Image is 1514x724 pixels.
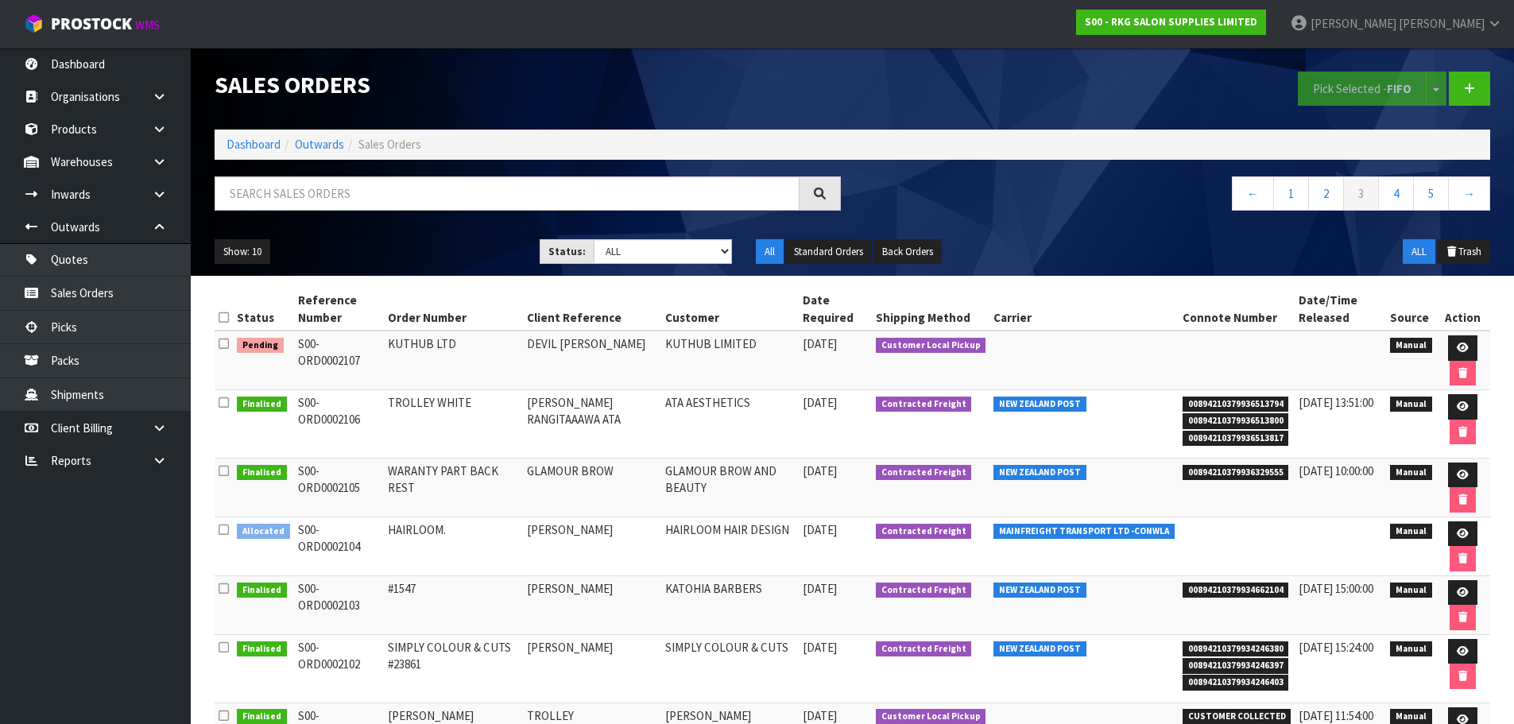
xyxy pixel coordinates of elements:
[873,239,942,265] button: Back Orders
[661,458,799,517] td: GLAMOUR BROW AND BEAUTY
[803,463,837,478] span: [DATE]
[237,524,290,540] span: Allocated
[1299,708,1373,723] span: [DATE] 11:54:00
[756,239,784,265] button: All
[1390,465,1432,481] span: Manual
[523,634,661,703] td: [PERSON_NAME]
[294,517,384,575] td: S00-ORD0002104
[876,524,972,540] span: Contracted Freight
[876,397,972,412] span: Contracted Freight
[661,288,799,331] th: Customer
[237,338,284,354] span: Pending
[523,458,661,517] td: GLAMOUR BROW
[237,397,287,412] span: Finalised
[1390,641,1432,657] span: Manual
[384,390,523,459] td: TROLLEY WHITE
[1343,176,1379,211] a: 3
[1076,10,1266,35] a: S00 - RKG SALON SUPPLIES LIMITED
[384,575,523,634] td: #1547
[1299,581,1373,596] span: [DATE] 15:00:00
[523,288,661,331] th: Client Reference
[215,176,800,211] input: Search sales orders
[989,288,1179,331] th: Carrier
[1183,675,1289,691] span: 00894210379934246403
[523,331,661,390] td: DEVIL [PERSON_NAME]
[803,395,837,410] span: [DATE]
[865,176,1491,215] nav: Page navigation
[993,524,1175,540] span: MAINFREIGHT TRANSPORT LTD -CONWLA
[1232,176,1274,211] a: ←
[803,522,837,537] span: [DATE]
[1299,395,1373,410] span: [DATE] 13:51:00
[548,245,586,258] strong: Status:
[358,137,421,152] span: Sales Orders
[1183,658,1289,674] span: 00894210379934246397
[661,575,799,634] td: KATOHIA BARBERS
[1390,397,1432,412] span: Manual
[227,137,281,152] a: Dashboard
[1448,176,1490,211] a: →
[993,397,1086,412] span: NEW ZEALAND POST
[295,137,344,152] a: Outwards
[523,575,661,634] td: [PERSON_NAME]
[1085,15,1257,29] strong: S00 - RKG SALON SUPPLIES LIMITED
[384,331,523,390] td: KUTHUB LTD
[803,708,837,723] span: [DATE]
[1183,431,1289,447] span: 00894210379936513817
[1390,338,1432,354] span: Manual
[1399,16,1485,31] span: [PERSON_NAME]
[1298,72,1427,106] button: Pick Selected -FIFO
[876,338,986,354] span: Customer Local Pickup
[803,640,837,655] span: [DATE]
[1311,16,1396,31] span: [PERSON_NAME]
[1403,239,1435,265] button: ALL
[1390,583,1432,598] span: Manual
[1390,524,1432,540] span: Manual
[1299,463,1373,478] span: [DATE] 10:00:00
[993,583,1086,598] span: NEW ZEALAND POST
[1295,288,1386,331] th: Date/Time Released
[1437,239,1490,265] button: Trash
[523,517,661,575] td: [PERSON_NAME]
[785,239,872,265] button: Standard Orders
[1183,465,1289,481] span: 00894210379936329555
[135,17,160,33] small: WMS
[384,288,523,331] th: Order Number
[661,390,799,459] td: ATA AESTHETICS
[1413,176,1449,211] a: 5
[661,517,799,575] td: HAIRLOOM HAIR DESIGN
[1179,288,1295,331] th: Connote Number
[1183,413,1289,429] span: 00894210379936513800
[294,288,384,331] th: Reference Number
[1387,81,1411,96] strong: FIFO
[237,465,287,481] span: Finalised
[294,634,384,703] td: S00-ORD0002102
[993,465,1086,481] span: NEW ZEALAND POST
[384,458,523,517] td: WARANTY PART BACK REST
[237,641,287,657] span: Finalised
[1183,583,1289,598] span: 00894210379934662104
[1308,176,1344,211] a: 2
[523,390,661,459] td: [PERSON_NAME] RANGITAAAWA ATA
[51,14,132,34] span: ProStock
[1183,397,1289,412] span: 00894210379936513794
[384,517,523,575] td: HAIRLOOM.
[876,583,972,598] span: Contracted Freight
[294,575,384,634] td: S00-ORD0002103
[1183,641,1289,657] span: 00894210379934246380
[233,288,294,331] th: Status
[1299,640,1373,655] span: [DATE] 15:24:00
[799,288,872,331] th: Date Required
[1436,288,1490,331] th: Action
[876,641,972,657] span: Contracted Freight
[876,465,972,481] span: Contracted Freight
[215,72,841,98] h1: Sales Orders
[661,634,799,703] td: SIMPLY COLOUR & CUTS
[294,331,384,390] td: S00-ORD0002107
[803,336,837,351] span: [DATE]
[1273,176,1309,211] a: 1
[215,239,270,265] button: Show: 10
[1386,288,1436,331] th: Source
[1378,176,1414,211] a: 4
[872,288,990,331] th: Shipping Method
